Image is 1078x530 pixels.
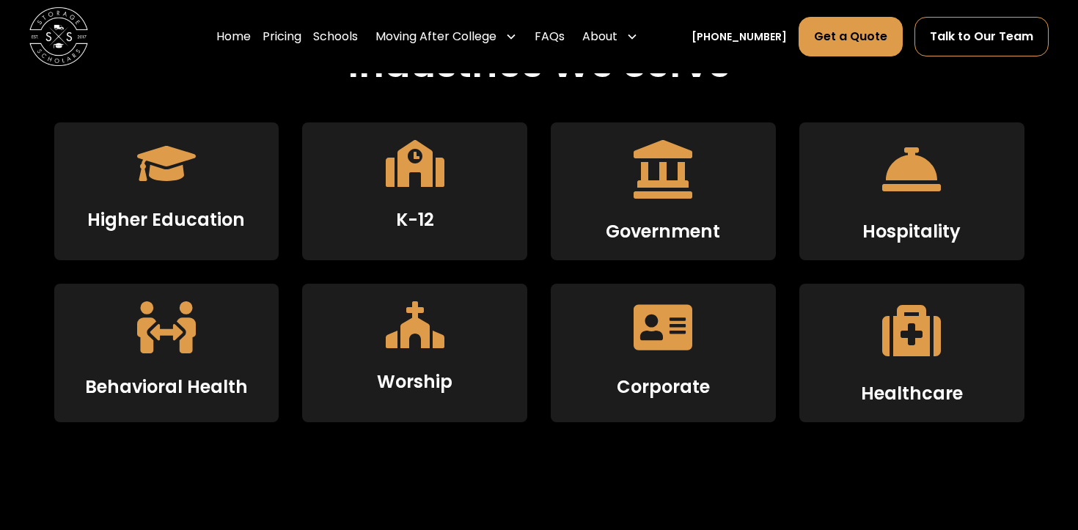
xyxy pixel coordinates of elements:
[263,16,301,57] a: Pricing
[535,16,565,57] a: FAQs
[914,17,1049,56] a: Talk to Our Team
[313,16,358,57] a: Schools
[576,16,644,57] div: About
[348,41,731,87] h2: Industries We Serve
[617,377,710,398] h3: Corporate
[216,16,251,57] a: Home
[862,221,961,243] h3: Hospitality
[396,210,434,231] h3: K-12
[861,383,963,405] h3: Healthcare
[85,377,248,398] h3: Behavioral Health
[692,29,787,45] a: [PHONE_NUMBER]
[377,372,452,393] h3: Worship
[799,17,903,56] a: Get a Quote
[370,16,523,57] div: Moving After College
[375,28,496,45] div: Moving After College
[29,7,88,66] img: Storage Scholars main logo
[87,210,245,231] h3: Higher Education
[582,28,617,45] div: About
[606,221,720,243] h3: Government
